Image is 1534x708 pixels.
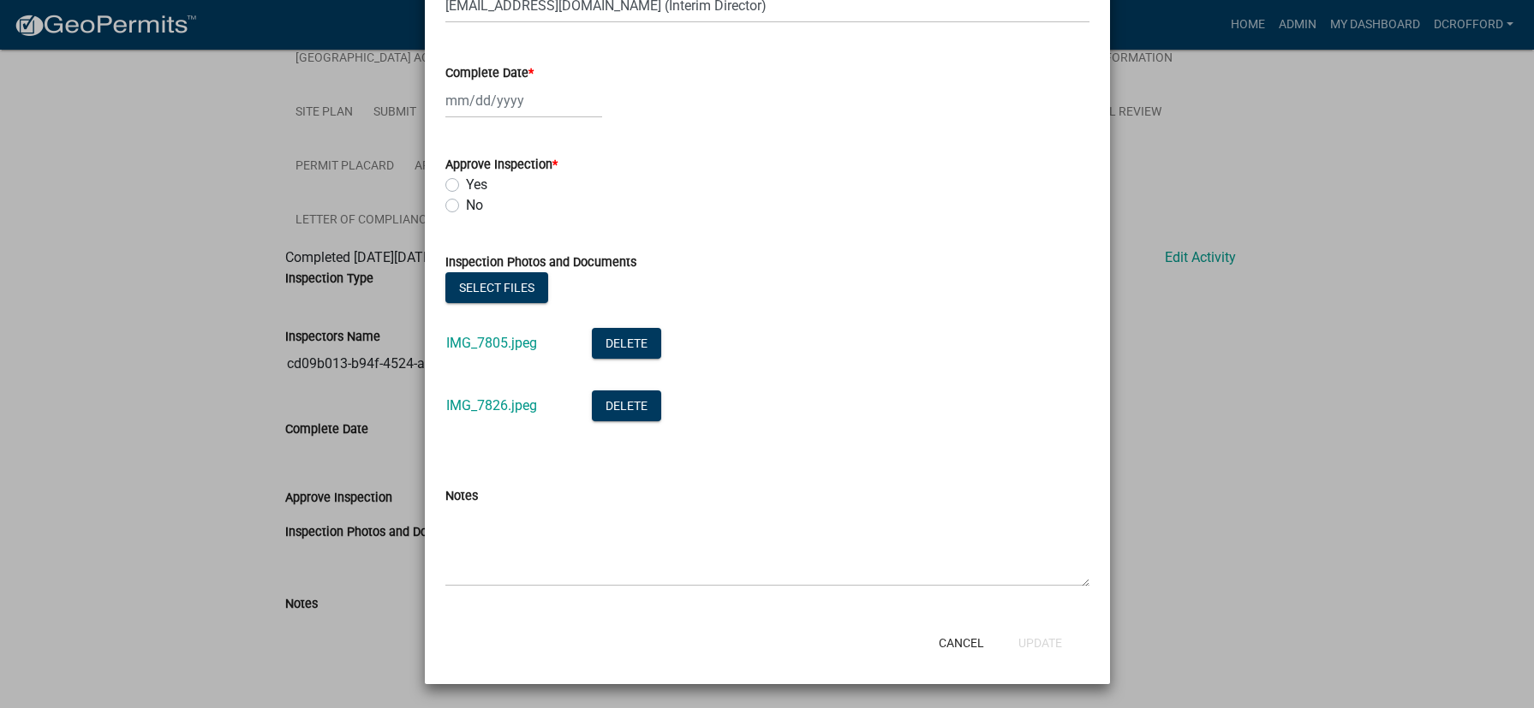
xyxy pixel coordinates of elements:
button: Update [1005,628,1076,658]
label: Complete Date [445,68,534,80]
button: Delete [592,328,661,359]
label: Notes [445,491,478,503]
label: Approve Inspection [445,159,558,171]
wm-modal-confirm: Delete Document [592,399,661,415]
label: Yes [466,175,487,195]
a: IMG_7826.jpeg [446,397,537,413]
wm-modal-confirm: Delete Document [592,336,661,353]
input: mm/dd/yyyy [445,83,602,118]
button: Cancel [925,628,998,658]
button: Delete [592,390,661,421]
label: Inspection Photos and Documents [445,257,636,269]
label: No [466,195,483,216]
button: Select files [445,272,548,303]
a: IMG_7805.jpeg [446,335,537,351]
